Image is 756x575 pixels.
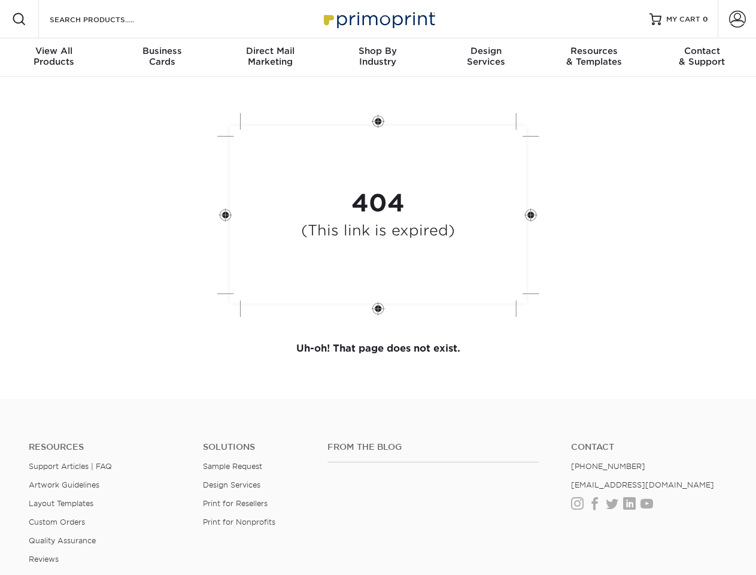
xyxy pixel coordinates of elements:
div: Marketing [216,46,324,67]
h4: Resources [29,442,185,452]
a: Layout Templates [29,499,93,508]
h4: (This link is expired) [301,222,455,240]
span: Contact [648,46,756,56]
a: Support Articles | FAQ [29,462,112,471]
input: SEARCH PRODUCTS..... [48,12,165,26]
a: Contact [571,442,727,452]
span: Design [432,46,540,56]
span: Resources [540,46,648,56]
a: Direct MailMarketing [216,38,324,77]
a: Shop ByIndustry [324,38,432,77]
a: BusinessCards [108,38,215,77]
div: Cards [108,46,215,67]
a: DesignServices [432,38,540,77]
a: Contact& Support [648,38,756,77]
a: [PHONE_NUMBER] [571,462,645,471]
h4: From the Blog [327,442,539,452]
span: MY CART [666,14,700,25]
strong: Uh-oh! That page does not exist. [296,343,460,354]
a: Reviews [29,555,59,564]
div: Services [432,46,540,67]
span: Business [108,46,215,56]
img: Primoprint [318,6,438,32]
a: Custom Orders [29,517,85,526]
strong: 404 [351,189,405,217]
a: Design Services [203,480,260,489]
a: Print for Resellers [203,499,268,508]
div: Industry [324,46,432,67]
span: 0 [703,15,708,23]
div: & Templates [540,46,648,67]
a: Quality Assurance [29,536,96,545]
span: Shop By [324,46,432,56]
a: Sample Request [203,462,262,471]
a: Resources& Templates [540,38,648,77]
span: Direct Mail [216,46,324,56]
a: Artwork Guidelines [29,480,99,489]
a: [EMAIL_ADDRESS][DOMAIN_NAME] [571,480,714,489]
h4: Solutions [203,442,309,452]
a: Print for Nonprofits [203,517,275,526]
div: & Support [648,46,756,67]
